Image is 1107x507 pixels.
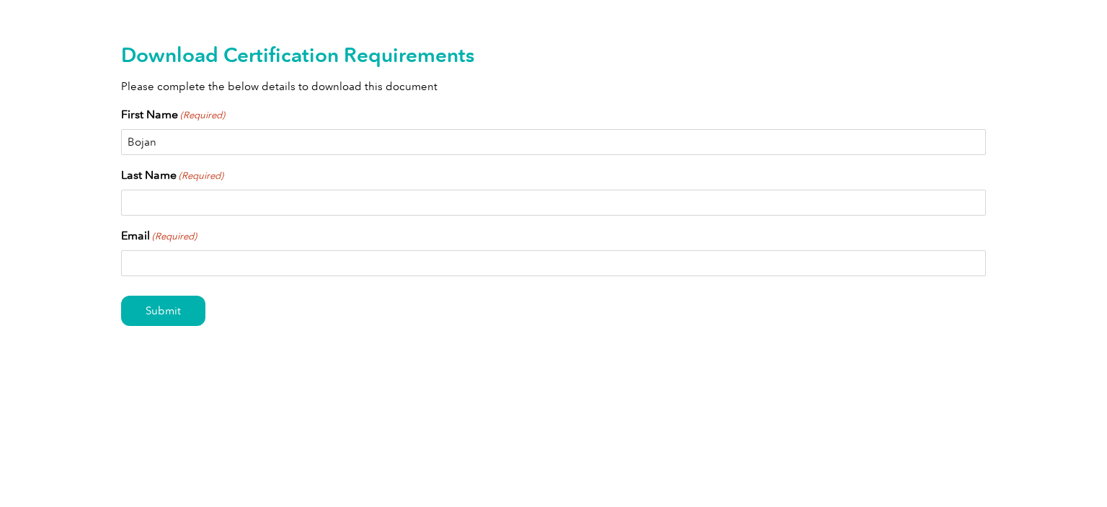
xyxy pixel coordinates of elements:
span: (Required) [151,229,197,244]
label: Email [121,227,197,244]
label: First Name [121,106,225,123]
input: Submit [121,296,205,326]
span: (Required) [178,169,224,183]
h2: Download Certification Requirements [121,43,986,66]
span: (Required) [179,108,226,123]
p: Please complete the below details to download this document [121,79,986,94]
label: Last Name [121,167,223,184]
